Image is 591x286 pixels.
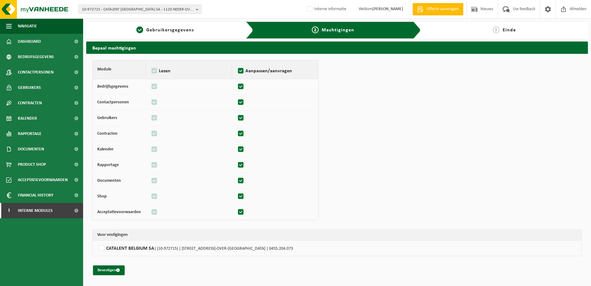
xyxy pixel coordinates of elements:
strong: Contracten [97,131,118,136]
label: Aanpassen/aanvragen [237,66,314,76]
span: 2 [312,26,319,33]
span: Contracten [18,95,42,111]
span: Offerte aanvragen [425,6,460,12]
span: 1 [136,26,143,33]
strong: Acceptatievoorwaarden [97,210,141,214]
strong: Contactpersonen [97,100,129,105]
span: Navigatie [18,18,37,34]
span: Contactpersonen [18,65,54,80]
label: Lezen [150,66,227,76]
span: | (10-972715) | [STREET_ADDRESS]-OVER-[GEOGRAPHIC_DATA] | 0455.204.073 [154,246,293,251]
strong: Gebruikers [97,116,117,120]
span: Dashboard [18,34,41,49]
a: Offerte aanvragen [412,3,463,15]
span: I [6,203,12,218]
span: Rapportage [18,126,42,141]
th: Voor vestigingen [93,230,581,240]
span: Bedrijfsgegevens [18,49,54,65]
strong: Rapportage [97,163,119,167]
span: Product Shop [18,157,46,172]
span: 3 [493,26,500,33]
button: 10-972715 - CATALENT [GEOGRAPHIC_DATA] SA - 1120 NEDER-OVER-[STREET_ADDRESS] [78,5,202,14]
label: Interne informatie [306,5,346,14]
span: Machtigingen [322,28,354,33]
label: CATALENT BELGIUM SA [97,244,577,253]
button: Bevestigen [93,265,125,275]
span: Kalender [18,111,37,126]
span: Gebruikers [18,80,41,95]
span: Interne modules [18,203,53,218]
span: Acceptatievoorwaarden [18,172,68,188]
a: 1Gebruikersgegevens [89,26,241,34]
strong: Documenten [97,178,121,183]
th: Module [93,60,146,79]
span: Documenten [18,141,44,157]
h2: Bepaal machtigingen [86,42,588,54]
span: Gebruikersgegevens [146,28,194,33]
strong: Bedrijfsgegevens [97,84,128,89]
span: Financial History [18,188,53,203]
strong: Shop [97,194,107,199]
span: 10-972715 - CATALENT [GEOGRAPHIC_DATA] SA - 1120 NEDER-OVER-[STREET_ADDRESS] [82,5,193,14]
strong: [PERSON_NAME] [372,7,403,11]
span: Einde [503,28,516,33]
strong: Kalender [97,147,114,152]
